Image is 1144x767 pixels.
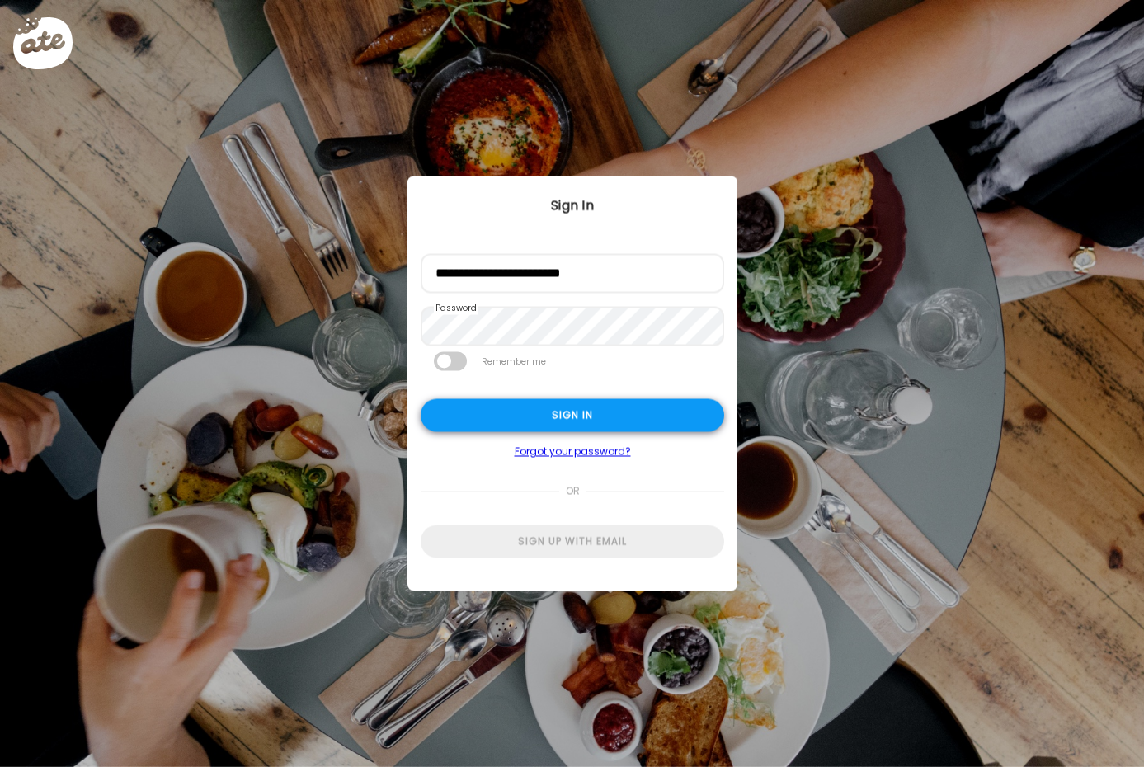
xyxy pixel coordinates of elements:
div: Sign in [421,399,724,432]
div: Sign In [407,196,737,216]
div: Sign up with email [421,525,724,558]
span: or [558,475,586,508]
a: Forgot your password? [421,445,724,459]
label: Password [434,302,478,315]
label: Remember me [480,352,548,371]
